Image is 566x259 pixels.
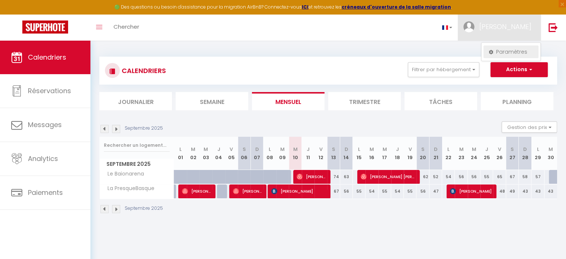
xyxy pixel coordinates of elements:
a: Paramètres [483,45,538,58]
li: Mensuel [252,92,324,110]
abbr: S [332,146,335,153]
span: Analytics [28,154,58,163]
div: 57 [531,170,544,184]
th: 13 [327,137,340,170]
div: 54 [442,170,455,184]
abbr: D [434,146,438,153]
a: ... [PERSON_NAME] [458,15,541,41]
th: 24 [468,137,480,170]
div: 55 [353,184,365,198]
button: Gestion des prix [502,121,557,133]
abbr: M [280,146,285,153]
th: 28 [519,137,531,170]
th: 01 [174,137,187,170]
th: 03 [199,137,212,170]
th: 06 [238,137,250,170]
span: Calendriers [28,53,66,62]
span: [PERSON_NAME] [479,22,531,31]
span: [PERSON_NAME] [182,184,211,198]
span: [PERSON_NAME] [297,170,326,184]
p: Septembre 2025 [125,125,163,132]
abbr: S [243,146,246,153]
abbr: L [269,146,271,153]
th: 17 [378,137,391,170]
th: 30 [544,137,557,170]
div: 56 [455,170,467,184]
abbr: M [370,146,374,153]
li: Planning [481,92,553,110]
th: 19 [404,137,416,170]
abbr: M [293,146,297,153]
th: 20 [416,137,429,170]
th: 22 [442,137,455,170]
abbr: V [319,146,323,153]
abbr: J [217,146,220,153]
abbr: M [191,146,195,153]
h3: CALENDRIERS [120,62,166,79]
span: Chercher [113,23,139,31]
abbr: V [409,146,412,153]
th: 05 [225,137,238,170]
th: 15 [353,137,365,170]
li: Tâches [404,92,477,110]
abbr: V [498,146,501,153]
th: 26 [493,137,506,170]
li: Journalier [99,92,172,110]
span: Septembre 2025 [100,159,174,170]
div: 58 [519,170,531,184]
th: 23 [455,137,467,170]
abbr: S [511,146,514,153]
abbr: J [485,146,488,153]
div: 47 [429,184,442,198]
th: 11 [302,137,314,170]
div: 65 [493,170,506,184]
abbr: J [307,146,310,153]
th: 21 [429,137,442,170]
button: Filtrer par hébergement [408,62,479,77]
abbr: L [447,146,450,153]
abbr: M [383,146,387,153]
span: [PERSON_NAME] [PERSON_NAME] [361,170,415,184]
div: 43 [531,184,544,198]
div: 55 [480,170,493,184]
th: 29 [531,137,544,170]
span: [PERSON_NAME] [271,184,326,198]
span: Réservations [28,86,71,95]
div: 48 [493,184,506,198]
abbr: M [472,146,476,153]
strong: ICI [302,4,308,10]
abbr: V [230,146,233,153]
div: 55 [404,184,416,198]
button: Actions [490,62,548,77]
abbr: M [204,146,208,153]
span: Messages [28,120,62,129]
th: 25 [480,137,493,170]
div: 74 [327,170,340,184]
input: Rechercher un logement... [104,139,170,152]
th: 18 [391,137,404,170]
div: 49 [506,184,519,198]
th: 07 [250,137,263,170]
span: [PERSON_NAME] [450,184,492,198]
li: Semaine [176,92,248,110]
div: 43 [544,184,557,198]
th: 10 [289,137,301,170]
th: 04 [212,137,225,170]
strong: créneaux d'ouverture de la salle migration [342,4,451,10]
abbr: J [396,146,399,153]
abbr: D [255,146,259,153]
th: 02 [187,137,199,170]
span: Paiements [28,188,63,197]
div: 54 [391,184,404,198]
img: Super Booking [22,20,68,34]
div: 52 [429,170,442,184]
th: 16 [365,137,378,170]
abbr: M [459,146,464,153]
div: 56 [468,170,480,184]
div: 56 [416,184,429,198]
th: 12 [314,137,327,170]
th: 14 [340,137,353,170]
abbr: L [537,146,539,153]
abbr: L [179,146,182,153]
abbr: M [549,146,553,153]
